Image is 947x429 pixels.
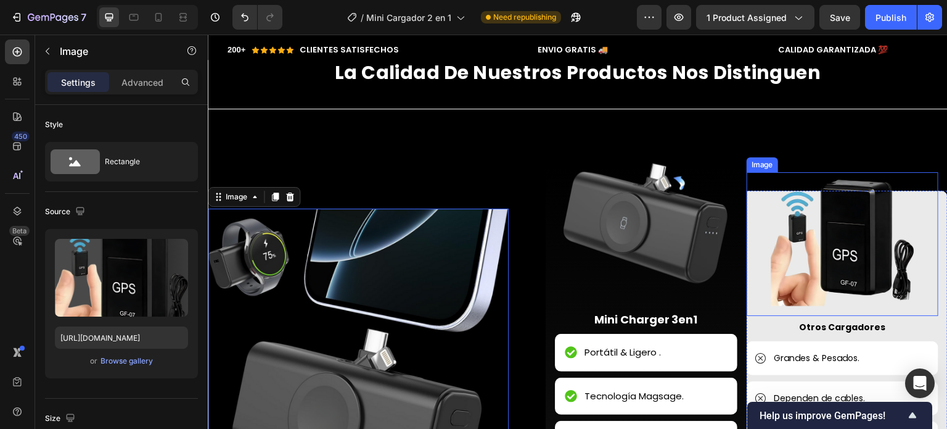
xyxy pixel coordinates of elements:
h2: ENVIO GRATIS 🚚 [329,9,401,22]
button: Publish [865,5,917,30]
p: 7 [81,10,86,25]
div: Size [45,410,78,427]
img: gempages_519833520168764384-ba0b6cfc-82c2-4f34-964e-6e1e2b9b56b9.png [563,138,707,281]
strong: Otros Cargadores [591,286,678,299]
span: Help us improve GemPages! [760,410,905,422]
span: Dependen de cables. [567,357,658,370]
span: Mini Cargador 2 en 1 [366,11,451,24]
div: Browse gallery [100,356,153,367]
div: Image [541,125,568,136]
h2: CLIENTES SATISFECHOS [91,9,192,22]
input: https://example.com/image.jpg [55,327,188,349]
button: 1 product assigned [696,5,814,30]
img: preview-image [55,239,188,317]
div: Beta [9,226,30,236]
div: Undo/Redo [232,5,282,30]
div: Style [45,119,63,130]
h2: CALIDAD GARANTIZADA 💯 [569,9,681,22]
span: or [90,354,97,369]
button: Save [819,5,860,30]
img: gempages_519833520168764384-2c9ea07f-8580-4c39-b08b-880d1e33a475.png [356,104,520,269]
div: 450 [12,131,30,141]
p: Settings [61,76,96,89]
span: Save [830,12,850,23]
span: / [361,11,364,24]
p: Image [60,44,165,59]
iframe: Design area [208,35,947,429]
div: Source [45,204,88,220]
p: Tecnología Magsage. [377,355,477,369]
button: Browse gallery [100,355,154,367]
button: Show survey - Help us improve GemPages! [760,408,920,423]
h2: 200+ [18,9,39,22]
p: Portátil & Ligero . [377,311,454,325]
p: mini charger 3en1 [348,278,528,292]
div: Rectangle [105,148,180,176]
span: Grandes & Pesados. [567,317,652,330]
div: Open Intercom Messenger [905,369,935,398]
span: Need republishing [493,12,556,23]
button: 7 [5,5,92,30]
span: 1 product assigned [707,11,787,24]
p: Advanced [121,76,163,89]
div: Publish [875,11,906,24]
